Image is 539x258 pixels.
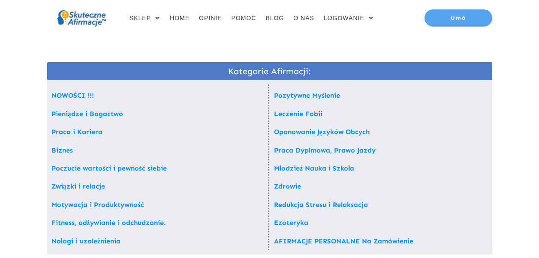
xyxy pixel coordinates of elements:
a: OPINIE [199,12,222,24]
a: POMOC [232,12,256,24]
a: Redukcja Stresu i Relaksacja [274,201,368,209]
span: Kategorie Afirmacji: [47,62,492,80]
a: Ezoteryka [274,219,308,227]
a: SKLEP [129,12,160,24]
a: Poczucie wartości i pewność siebie [51,164,167,172]
a: Zdrowie [274,182,301,190]
a: Umó [425,9,492,27]
a: Biznes [51,146,73,154]
a: Pozytywne Myślenie [274,91,340,99]
a: Opanowanie Języków Obcych [274,128,370,136]
a: BLOG [265,12,284,24]
span: Umó [451,15,466,21]
a: LOGOWANIE [324,12,374,24]
span: LOGOWANIE [324,12,364,24]
span: SKLEP [129,12,151,24]
a: Leczenie Fobii [274,110,322,118]
a: Praca Dyplmowa, Prawo Jazdy [274,146,376,154]
a: AFIRMACJE PERSONALNE Na Zamówienie [274,237,413,245]
a: Młodzież Nauka i Szkoła [274,164,355,172]
a: HOME [170,12,190,24]
a: Fitness, odżywianie i odchudzanie. [51,219,166,227]
a: Motywacja i Produktywność [51,201,144,209]
a: Pieniądze i Bogactwo [51,110,123,118]
a: NOWOŚCI !!! [51,91,94,99]
a: O NAS [293,12,314,24]
a: Nałogi i uzależnienia [51,237,121,245]
a: Związki i relacje [51,182,105,190]
a: Praca i Kariera [51,128,102,136]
